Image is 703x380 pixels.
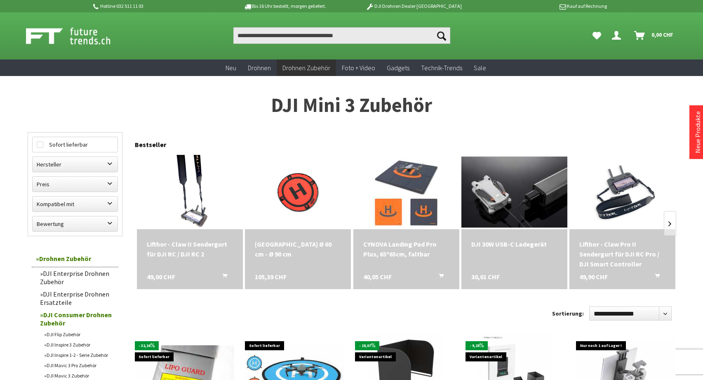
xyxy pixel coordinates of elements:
div: CYNOVA Landing Pad Pro Plus, 65*65cm, faltbar [363,239,449,259]
label: Sortierung: [552,307,584,320]
label: Preis [33,177,118,192]
a: DJI Flip Zubehör [40,329,118,340]
div: Bestseller [135,132,676,153]
p: DJI Drohnen Dealer [GEOGRAPHIC_DATA] [349,1,478,11]
a: Meine Favoriten [588,27,605,44]
a: DJI Enterprise Drohnen Zubehör [36,267,118,288]
a: Dein Konto [609,27,628,44]
span: 49,00 CHF [147,272,175,282]
img: Hoodman Landeplatz Ø 60 cm - Ø 90 cm [261,155,335,229]
span: Neu [226,64,236,72]
span: Sale [474,64,486,72]
a: CYNOVA Landing Pad Pro Plus, 65*65cm, faltbar 40,05 CHF In den Warenkorb [363,239,449,259]
a: DJI 30W USB-C Ladegerät 30,01 CHF [471,239,557,249]
span: 49,90 CHF [579,272,608,282]
span: 30,01 CHF [471,272,500,282]
a: Neu [220,59,242,76]
label: Sofort lieferbar [33,137,118,152]
img: Shop Futuretrends - zur Startseite wechseln [26,26,129,46]
a: Technik-Trends [415,59,468,76]
span: Gadgets [387,64,409,72]
div: DJI 30W USB-C Ladegerät [471,239,557,249]
span: Foto + Video [342,64,375,72]
span: 40,05 CHF [363,272,392,282]
div: [GEOGRAPHIC_DATA] Ø 60 cm - Ø 90 cm [255,239,341,259]
label: Hersteller [33,157,118,172]
h1: DJI Mini 3 Zubehör [28,95,676,116]
a: DJI Inspire 1-2 - Serie Zubehör [40,350,118,360]
a: DJI Consumer Drohnen Zubehör [36,309,118,329]
span: Technik-Trends [421,64,462,72]
div: Lifthor - Claw II Sendergurt für DJI RC / DJI RC 2 [147,239,233,259]
button: In den Warenkorb [429,272,449,283]
span: 0,00 CHF [651,28,673,41]
a: DJI Mavic 3 Pro Zubehör [40,360,118,370]
a: DJI Enterprise Drohnen Ersatzteile [36,288,118,309]
a: Drohnen Zubehör [277,59,336,76]
label: Bewertung [33,216,118,231]
a: Warenkorb [631,27,677,44]
a: Lifthor - Claw Pro II Sendergurt für DJI RC Pro / DJI Smart Controller 49,90 CHF In den Warenkorb [579,239,665,269]
p: Hotline 032 511 11 03 [92,1,221,11]
div: Lifthor - Claw Pro II Sendergurt für DJI RC Pro / DJI Smart Controller [579,239,665,269]
input: Produkt, Marke, Kategorie, EAN, Artikelnummer… [233,27,450,44]
a: [GEOGRAPHIC_DATA] Ø 60 cm - Ø 90 cm 105,39 CHF [255,239,341,259]
span: Drohnen Zubehör [282,64,330,72]
a: Lifthor - Claw II Sendergurt für DJI RC / DJI RC 2 49,00 CHF In den Warenkorb [147,239,233,259]
a: Sale [468,59,492,76]
button: In den Warenkorb [645,272,665,283]
img: Lifthor - Claw Pro II Sendergurt für DJI RC Pro / DJI Smart Controller [582,155,663,229]
a: Gadgets [381,59,415,76]
img: CYNOVA Landing Pad Pro Plus, 65*65cm, faltbar [369,155,443,229]
a: Drohnen [242,59,277,76]
a: Foto + Video [336,59,381,76]
a: Drohnen Zubehör [32,250,118,267]
a: Neue Produkte [694,111,702,153]
p: Bis 16 Uhr bestellt, morgen geliefert. [221,1,349,11]
span: Drohnen [248,64,271,72]
button: In den Warenkorb [212,272,232,283]
img: DJI 30W USB-C Ladegerät [461,157,567,227]
img: Lifthor - Claw II Sendergurt für DJI RC / DJI RC 2 [162,155,217,229]
span: 105,39 CHF [255,272,287,282]
a: DJI Inspire 3 Zubehör [40,340,118,350]
label: Kompatibel mit [33,197,118,211]
button: Suchen [433,27,450,44]
p: Kauf auf Rechnung [478,1,607,11]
